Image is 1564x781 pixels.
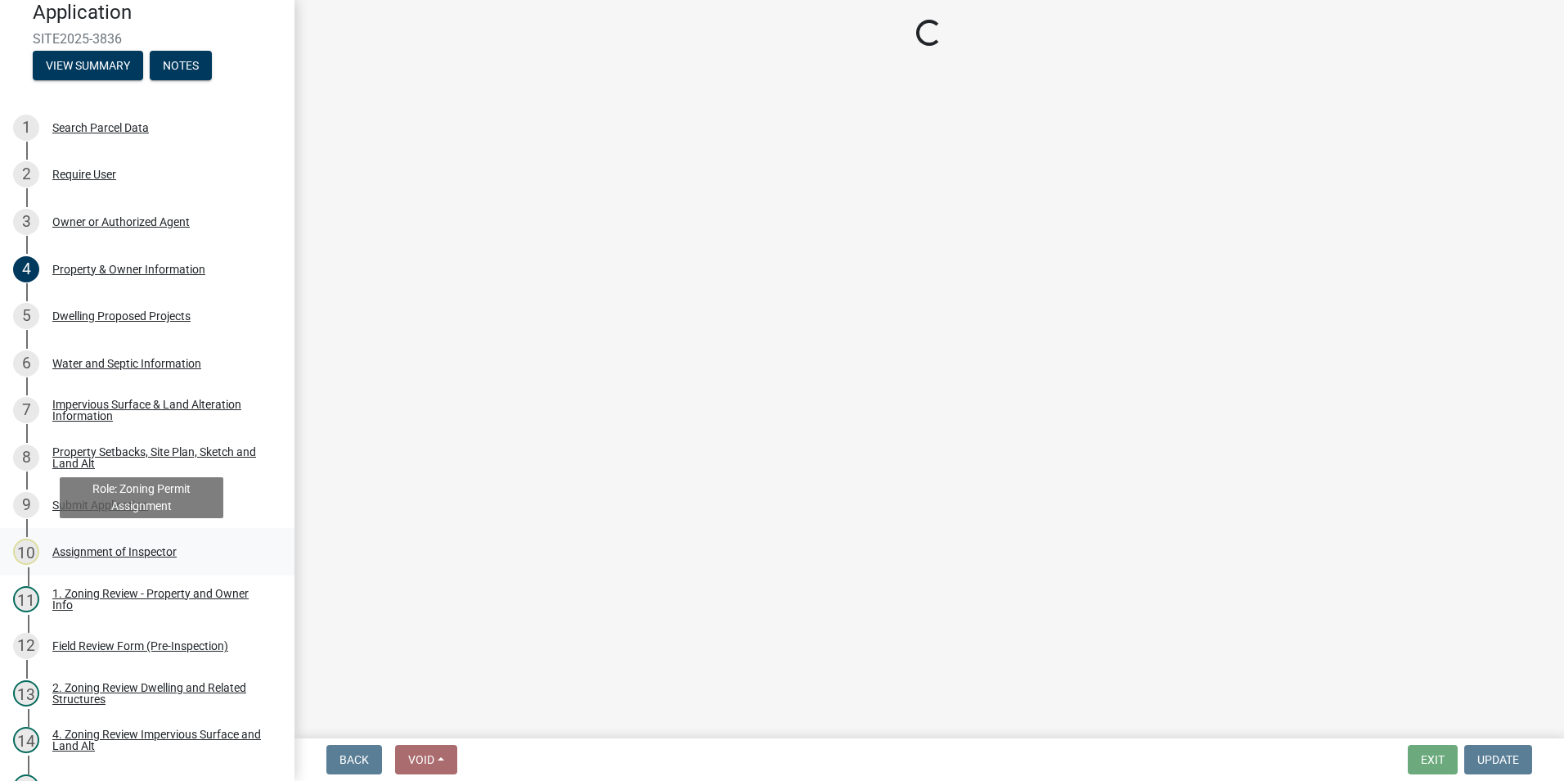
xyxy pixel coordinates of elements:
[52,499,148,511] div: Submit Application
[33,60,143,73] wm-modal-confirm: Summary
[33,31,262,47] span: SITE2025-3836
[150,60,212,73] wm-modal-confirm: Notes
[52,446,268,469] div: Property Setbacks, Site Plan, Sketch and Land Alt
[60,477,223,518] div: Role: Zoning Permit Assignment
[52,546,177,558] div: Assignment of Inspector
[52,358,201,369] div: Water and Septic Information
[13,633,39,659] div: 12
[13,727,39,753] div: 14
[1464,745,1532,774] button: Update
[13,539,39,565] div: 10
[13,680,39,707] div: 13
[52,640,228,652] div: Field Review Form (Pre-Inspection)
[52,729,268,752] div: 4. Zoning Review Impervious Surface and Land Alt
[1477,753,1519,766] span: Update
[13,586,39,612] div: 11
[150,51,212,80] button: Notes
[13,397,39,423] div: 7
[13,115,39,141] div: 1
[1408,745,1458,774] button: Exit
[13,209,39,235] div: 3
[13,161,39,187] div: 2
[13,303,39,329] div: 5
[339,753,369,766] span: Back
[33,51,143,80] button: View Summary
[13,445,39,471] div: 8
[326,745,382,774] button: Back
[52,588,268,611] div: 1. Zoning Review - Property and Owner Info
[13,492,39,518] div: 9
[408,753,434,766] span: Void
[52,310,191,322] div: Dwelling Proposed Projects
[52,122,149,133] div: Search Parcel Data
[52,682,268,705] div: 2. Zoning Review Dwelling and Related Structures
[52,216,190,228] div: Owner or Authorized Agent
[395,745,457,774] button: Void
[52,399,268,422] div: Impervious Surface & Land Alteration Information
[13,256,39,282] div: 4
[13,350,39,377] div: 6
[52,264,205,275] div: Property & Owner Information
[52,169,116,180] div: Require User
